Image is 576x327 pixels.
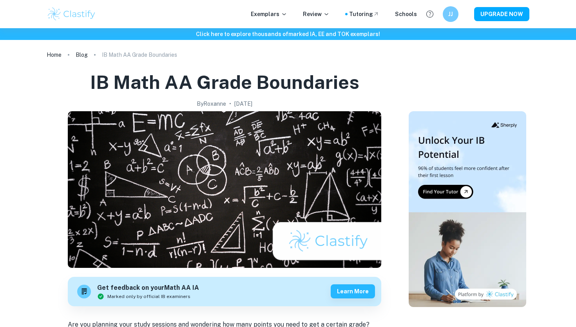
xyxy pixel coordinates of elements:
[2,30,574,38] h6: Click here to explore thousands of marked IA, EE and TOK exemplars !
[107,293,190,300] span: Marked only by official IB examiners
[229,99,231,108] p: •
[423,7,437,21] button: Help and Feedback
[395,10,417,18] a: Schools
[47,6,96,22] img: Clastify logo
[443,6,458,22] button: JJ
[409,111,526,307] img: Thumbnail
[68,111,381,268] img: IB Math AA Grade Boundaries cover image
[47,49,62,60] a: Home
[68,277,381,306] a: Get feedback on yourMath AA IAMarked only by official IB examinersLearn more
[251,10,287,18] p: Exemplars
[474,7,529,21] button: UPGRADE NOW
[446,10,455,18] h6: JJ
[97,283,199,293] h6: Get feedback on your Math AA IA
[90,70,359,95] h1: IB Math AA Grade Boundaries
[349,10,379,18] a: Tutoring
[303,10,330,18] p: Review
[331,284,375,298] button: Learn more
[102,51,177,59] p: IB Math AA Grade Boundaries
[197,99,226,108] h2: By Roxanne
[76,49,88,60] a: Blog
[234,99,252,108] h2: [DATE]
